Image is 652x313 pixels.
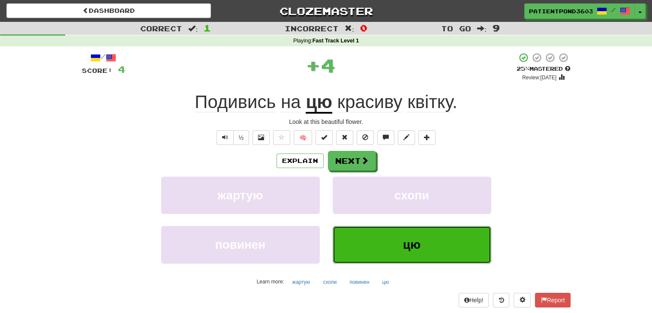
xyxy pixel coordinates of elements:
button: Round history (alt+y) [493,293,509,307]
button: цю [333,226,491,263]
span: + [306,52,321,78]
span: Score: [82,67,113,74]
span: на [281,92,301,112]
span: Correct [140,24,182,33]
u: цю [306,92,332,114]
span: 0 [360,23,367,33]
button: Favorite sentence (alt+f) [273,130,290,145]
span: жартую [217,189,263,202]
span: повинен [215,238,266,251]
small: Learn more: [257,279,284,285]
button: Add to collection (alt+a) [418,130,436,145]
span: : [477,25,487,32]
button: 🧠 [294,130,312,145]
button: повинен [345,276,374,289]
button: Set this sentence to 100% Mastered (alt+m) [315,130,333,145]
div: Text-to-speech controls [215,130,249,145]
span: 9 [493,23,500,33]
button: Show image (alt+x) [252,130,270,145]
strong: Fast Track Level 1 [312,38,359,44]
button: Reset to 0% Mastered (alt+r) [336,130,353,145]
button: повинен [161,226,320,263]
span: квітку [407,92,452,112]
button: Edit sentence (alt+d) [398,130,415,145]
span: 4 [118,64,125,75]
span: / [611,7,616,13]
button: Explain [276,153,324,168]
button: Help! [459,293,489,307]
span: схопи [394,189,429,202]
span: Incorrect [285,24,339,33]
span: To go [441,24,471,33]
a: Dashboard [6,3,211,18]
button: Discuss sentence (alt+u) [377,130,394,145]
a: PatientPond3603 / [524,3,635,19]
button: Report [535,293,570,307]
div: Look at this beautiful flower. [82,117,571,126]
span: Подивись [195,92,276,112]
button: ½ [233,130,249,145]
span: цю [403,238,421,251]
button: жартую [161,177,320,214]
span: PatientPond3603 [529,7,592,15]
div: / [82,52,125,63]
div: Mastered [517,65,571,73]
button: схопи [318,276,342,289]
span: . [332,92,457,112]
span: красиву [337,92,403,112]
a: Clozemaster [224,3,428,18]
button: Play sentence audio (ctl+space) [216,130,234,145]
span: : [188,25,198,32]
span: 25 % [517,65,529,72]
button: Ignore sentence (alt+i) [357,130,374,145]
span: 4 [321,54,336,76]
button: жартую [288,276,315,289]
button: Next [328,151,376,171]
small: Review: [DATE] [522,75,556,81]
span: : [345,25,354,32]
button: схопи [333,177,491,214]
span: 1 [204,23,211,33]
button: цю [377,276,394,289]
